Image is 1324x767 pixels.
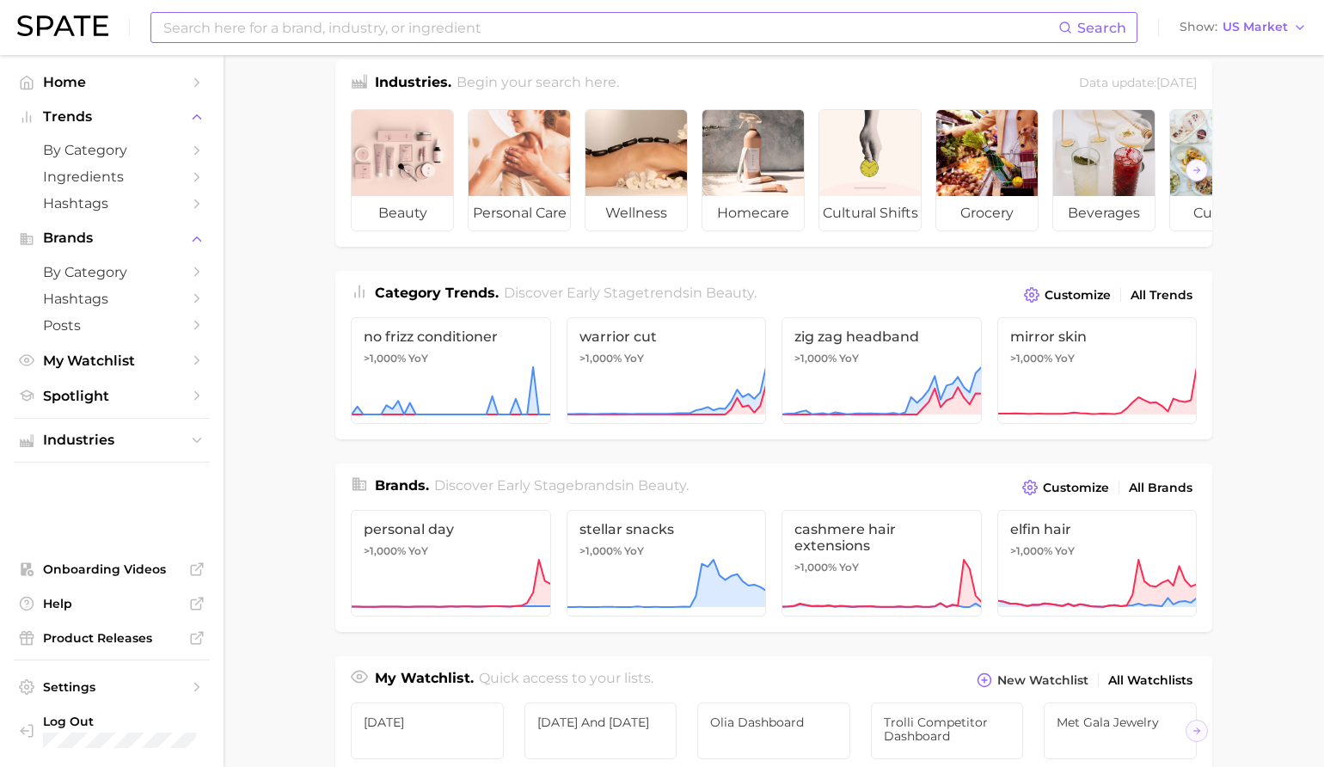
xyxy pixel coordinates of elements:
[524,703,677,759] a: [DATE] and [DATE]
[702,109,805,231] a: homecare
[702,196,804,230] span: homecare
[14,104,210,130] button: Trends
[43,317,181,334] span: Posts
[43,291,181,307] span: Hashtags
[1044,703,1197,759] a: Met Gala Jewelry
[43,142,181,158] span: by Category
[43,74,181,90] span: Home
[43,561,181,577] span: Onboarding Videos
[1180,22,1217,32] span: Show
[14,225,210,251] button: Brands
[408,352,428,365] span: YoY
[43,433,181,448] span: Industries
[43,630,181,646] span: Product Releases
[819,196,921,230] span: cultural shifts
[1055,352,1075,365] span: YoY
[14,137,210,163] a: by Category
[1131,288,1192,303] span: All Trends
[1186,159,1208,181] button: Scroll Right
[972,668,1093,692] button: New Watchlist
[162,13,1058,42] input: Search here for a brand, industry, or ingredient
[43,230,181,246] span: Brands
[14,312,210,339] a: Posts
[351,317,551,424] a: no frizz conditioner>1,000% YoY
[1170,196,1272,230] span: culinary
[43,109,181,125] span: Trends
[839,352,859,365] span: YoY
[579,544,622,557] span: >1,000%
[14,347,210,374] a: My Watchlist
[364,715,491,729] span: [DATE]
[1010,352,1052,365] span: >1,000%
[1079,72,1197,95] div: Data update: [DATE]
[14,285,210,312] a: Hashtags
[638,477,686,494] span: beauty
[697,703,850,759] a: Olia Dashboard
[1045,288,1111,303] span: Customize
[1018,476,1113,500] button: Customize
[839,561,859,574] span: YoY
[585,196,687,230] span: wellness
[1186,720,1208,742] button: Scroll Right
[1125,476,1197,500] a: All Brands
[997,510,1198,617] a: elfin hair>1,000% YoY
[364,328,538,345] span: no frizz conditioner
[1223,22,1288,32] span: US Market
[624,544,644,558] span: YoY
[375,477,429,494] span: Brands .
[14,625,210,651] a: Product Releases
[43,353,181,369] span: My Watchlist
[1057,715,1184,729] span: Met Gala Jewelry
[1175,16,1311,39] button: ShowUS Market
[43,388,181,404] span: Spotlight
[14,163,210,190] a: Ingredients
[624,352,644,365] span: YoY
[579,352,622,365] span: >1,000%
[14,190,210,217] a: Hashtags
[782,510,982,617] a: cashmere hair extensions>1,000% YoY
[935,109,1039,231] a: grocery
[14,556,210,582] a: Onboarding Videos
[364,544,406,557] span: >1,000%
[1053,196,1155,230] span: beverages
[375,72,451,95] h1: Industries.
[579,328,754,345] span: warrior cut
[1077,20,1126,36] span: Search
[43,714,230,729] span: Log Out
[43,679,181,695] span: Settings
[884,715,1011,743] span: Trolli Competitor Dashboard
[14,674,210,700] a: Settings
[14,709,210,753] a: Log out. Currently logged in with e-mail marissa.callender@digitas.com.
[351,109,454,231] a: beauty
[375,285,499,301] span: Category Trends .
[794,561,837,574] span: >1,000%
[585,109,688,231] a: wellness
[364,352,406,365] span: >1,000%
[1169,109,1272,231] a: culinary
[1010,328,1185,345] span: mirror skin
[14,383,210,409] a: Spotlight
[871,703,1024,759] a: Trolli Competitor Dashboard
[710,715,837,729] span: Olia Dashboard
[43,169,181,185] span: Ingredients
[782,317,982,424] a: zig zag headband>1,000% YoY
[1108,673,1192,688] span: All Watchlists
[1043,481,1109,495] span: Customize
[479,668,653,692] h2: Quick access to your lists.
[468,109,571,231] a: personal care
[794,328,969,345] span: zig zag headband
[794,352,837,365] span: >1,000%
[818,109,922,231] a: cultural shifts
[17,15,108,36] img: SPATE
[434,477,689,494] span: Discover Early Stage brands in .
[43,264,181,280] span: by Category
[997,673,1088,688] span: New Watchlist
[706,285,754,301] span: beauty
[14,591,210,617] a: Help
[375,668,474,692] h1: My Watchlist.
[1126,284,1197,307] a: All Trends
[794,521,969,554] span: cashmere hair extensions
[567,510,767,617] a: stellar snacks>1,000% YoY
[579,521,754,537] span: stellar snacks
[1010,521,1185,537] span: elfin hair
